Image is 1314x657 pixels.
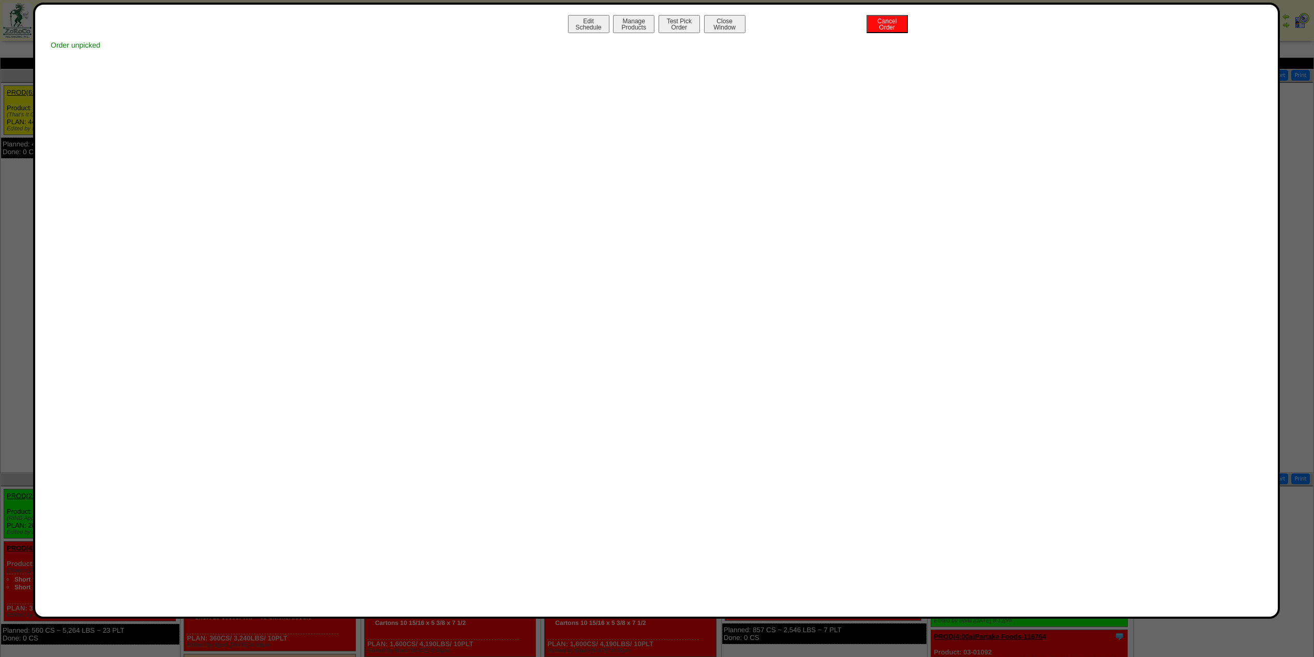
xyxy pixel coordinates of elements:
button: ManageProducts [613,15,654,33]
button: CancelOrder [867,15,908,33]
button: EditSchedule [568,15,609,33]
a: CloseWindow [703,23,746,31]
button: Test PickOrder [659,15,700,33]
button: CloseWindow [704,15,745,33]
div: Order unpicked [46,36,1267,54]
